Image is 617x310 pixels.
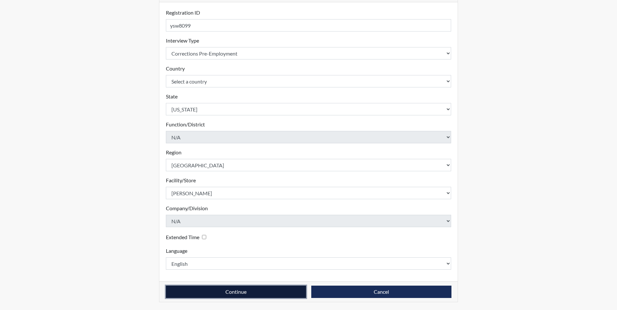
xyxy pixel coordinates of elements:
label: Facility/Store [166,176,196,184]
div: Checking this box will provide the interviewee with an accomodation of extra time to answer each ... [166,232,209,242]
label: Country [166,65,185,72]
label: State [166,93,178,100]
label: Extended Time [166,233,199,241]
label: Interview Type [166,37,199,45]
label: Region [166,149,181,156]
button: Continue [166,286,306,298]
label: Registration ID [166,9,200,17]
label: Company/Division [166,204,208,212]
label: Language [166,247,187,255]
button: Cancel [311,286,451,298]
input: Insert a Registration ID, which needs to be a unique alphanumeric value for each interviewee [166,19,451,32]
label: Function/District [166,121,205,128]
